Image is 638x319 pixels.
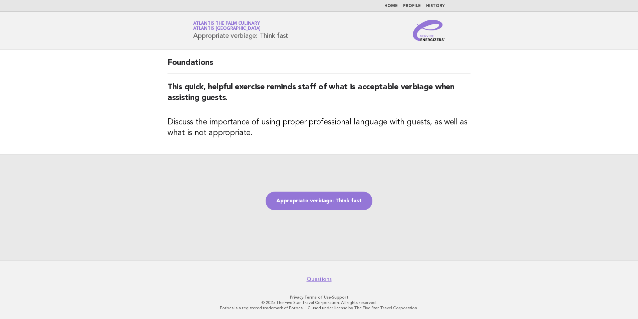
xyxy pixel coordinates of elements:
a: Terms of Use [304,295,331,300]
h2: Foundations [168,58,470,74]
a: Appropriate verbiage: Think fast [266,192,372,210]
p: · · [115,295,523,300]
h2: This quick, helpful exercise reminds staff of what is acceptable verbiage when assisting guests. [168,82,470,109]
a: Home [384,4,398,8]
img: Service Energizers [413,20,445,41]
h3: Discuss the importance of using proper professional language with guests, as well as what is not ... [168,117,470,138]
a: Atlantis The Palm CulinaryAtlantis [GEOGRAPHIC_DATA] [193,21,261,31]
a: History [426,4,445,8]
a: Profile [403,4,421,8]
a: Questions [307,276,332,283]
p: Forbes is a registered trademark of Forbes LLC used under license by The Five Star Travel Corpora... [115,305,523,311]
a: Privacy [290,295,303,300]
span: Atlantis [GEOGRAPHIC_DATA] [193,27,261,31]
p: © 2025 The Five Star Travel Corporation. All rights reserved. [115,300,523,305]
h1: Appropriate verbiage: Think fast [193,22,288,39]
a: Support [332,295,348,300]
